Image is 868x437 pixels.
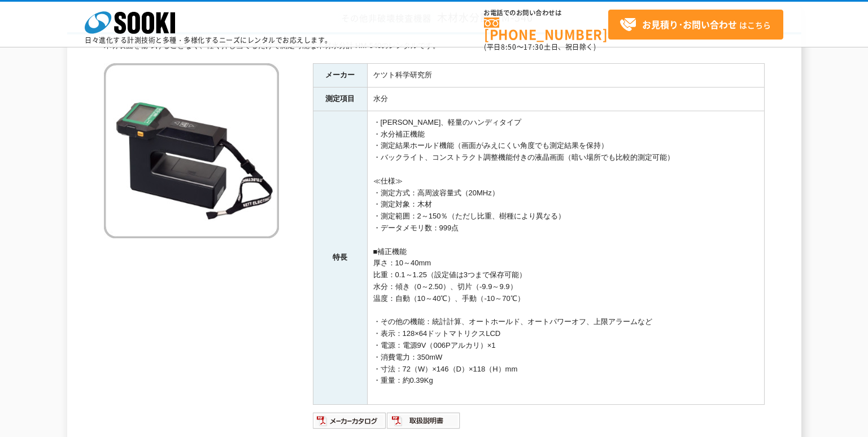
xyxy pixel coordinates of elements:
[367,87,764,111] td: 水分
[484,18,608,41] a: [PHONE_NUMBER]
[608,10,783,40] a: お見積り･お問い合わせはこちら
[620,16,771,33] span: はこちら
[313,111,367,404] th: 特長
[524,42,544,52] span: 17:30
[387,419,461,427] a: 取扱説明書
[313,87,367,111] th: 測定項目
[367,64,764,88] td: ケツト科学研究所
[484,42,596,52] span: (平日 ～ 土日、祝日除く)
[367,111,764,404] td: ・[PERSON_NAME]、軽量のハンディタイプ ・水分補正機能 ・測定結果ホールド機能（画面がみえにくい角度でも測定結果を保持） ・バックライト、コンストラクト調整機能付きの液晶画面（暗い場...
[313,419,387,427] a: メーカーカタログ
[387,412,461,430] img: 取扱説明書
[501,42,517,52] span: 8:50
[85,37,332,43] p: 日々進化する計測技術と多種・多様化するニーズにレンタルでお応えします。
[484,10,608,16] span: お電話でのお問い合わせは
[313,412,387,430] img: メーカーカタログ
[104,63,279,238] img: 木材水分計 HM-540
[313,64,367,88] th: メーカー
[642,18,737,31] strong: お見積り･お問い合わせ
